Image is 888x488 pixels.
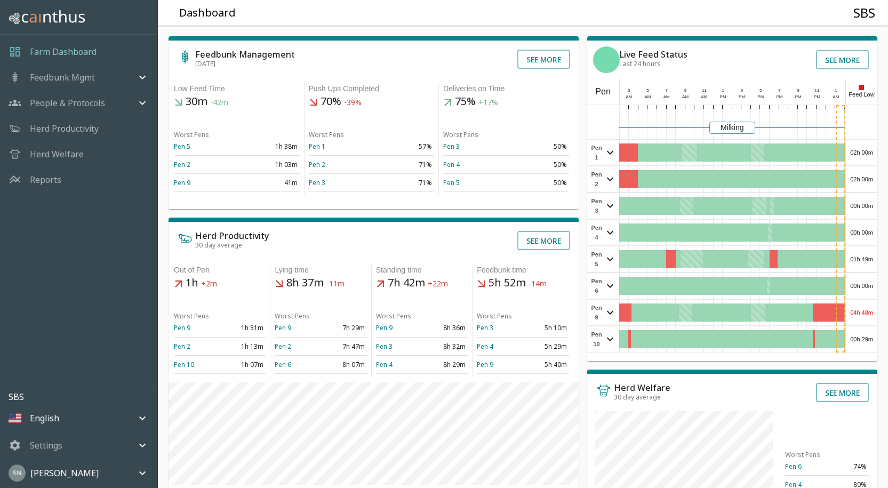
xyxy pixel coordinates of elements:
[376,360,393,369] a: Pen 4
[517,50,570,69] button: See more
[376,323,393,332] a: Pen 9
[174,342,190,351] a: Pen 2
[237,138,300,156] td: 1h 38m
[30,173,61,186] a: Reports
[443,130,478,139] span: Worst Pens
[195,59,215,68] span: [DATE]
[827,458,869,476] td: 74%
[30,45,97,58] a: Farm Dashboard
[701,94,707,99] span: AM
[174,323,190,332] a: Pen 9
[371,156,434,174] td: 71%
[201,279,217,289] span: +2m
[237,156,300,174] td: 1h 03m
[614,393,661,402] span: 30 day average
[174,311,209,321] span: Worst Pens
[174,178,190,187] a: Pen 9
[443,178,460,187] a: Pen 5
[785,450,820,459] span: Worst Pens
[443,94,569,109] h5: 75%
[776,94,782,99] span: PM
[195,241,242,250] span: 30 day average
[174,142,190,151] a: Pen 5
[237,174,300,192] td: 41m
[643,87,653,94] div: 5
[174,160,190,169] a: Pen 2
[757,94,764,99] span: PM
[30,71,95,84] p: Feedbunk Mgmt
[477,323,493,332] a: Pen 3
[619,50,687,59] h6: Live Feed Status
[371,138,434,156] td: 57%
[845,79,877,105] div: Feed Low
[709,122,755,134] div: Milking
[846,273,877,299] div: 00h 00m
[590,303,604,322] span: Pen 9
[321,337,367,355] td: 7h 47m
[816,383,869,402] button: See more
[523,337,569,355] td: 5h 29m
[739,94,745,99] span: PM
[443,160,460,169] a: Pen 4
[816,50,869,69] button: See more
[30,97,105,109] p: People & Protocols
[309,130,344,139] span: Worst Pens
[321,355,367,373] td: 8h 07m
[30,439,62,452] p: Settings
[195,231,269,240] h6: Herd Productivity
[376,265,468,276] div: Standing time
[30,148,84,161] a: Herd Welfare
[590,170,604,189] span: Pen 2
[443,142,460,151] a: Pen 3
[422,355,468,373] td: 8h 29m
[210,98,228,108] span: -42m
[846,220,877,245] div: 00h 00m
[443,83,569,94] div: Deliveries on Time
[422,337,468,355] td: 8h 32m
[326,279,345,289] span: -11m
[477,311,512,321] span: Worst Pens
[30,122,99,135] p: Herd Productivity
[9,390,157,403] p: SBS
[587,79,619,105] div: Pen
[179,6,236,20] h5: Dashboard
[275,276,366,291] h5: 8h 37m
[737,87,747,94] div: 3
[174,360,194,369] a: Pen 10
[785,462,802,471] a: Pen 6
[523,319,569,337] td: 5h 10m
[477,360,493,369] a: Pen 9
[275,311,310,321] span: Worst Pens
[523,355,569,373] td: 5h 40m
[376,342,393,351] a: Pen 3
[720,94,726,99] span: PM
[682,94,689,99] span: AM
[626,94,632,99] span: AM
[590,196,604,215] span: Pen 3
[853,5,875,21] h4: SBS
[275,360,291,369] a: Pen 6
[590,330,604,349] span: Pen 10
[756,87,765,94] div: 5
[662,87,671,94] div: 7
[309,142,325,151] a: Pen 1
[775,87,785,94] div: 7
[376,276,468,291] h5: 7h 42m
[846,246,877,272] div: 01h 49m
[220,355,266,373] td: 1h 07m
[846,140,877,165] div: 02h 00m
[614,383,670,392] h6: Herd Welfare
[174,94,300,109] h5: 30m
[590,250,604,269] span: Pen 5
[812,87,822,94] div: 11
[275,265,366,276] div: Lying time
[30,467,99,479] p: [PERSON_NAME]
[846,166,877,192] div: 02h 00m
[174,130,209,139] span: Worst Pens
[718,87,728,94] div: 1
[846,326,877,352] div: 00h 29m
[174,83,300,94] div: Low Feed Time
